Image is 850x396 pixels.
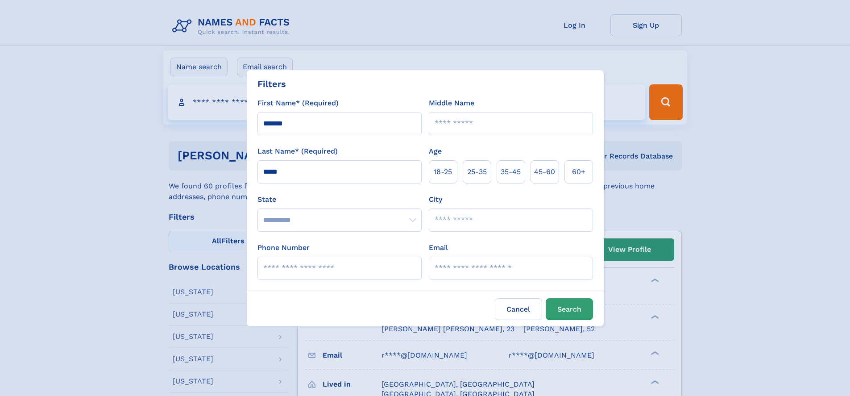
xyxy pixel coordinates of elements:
label: State [257,194,422,205]
span: 35‑45 [501,167,521,177]
span: 45‑60 [534,167,555,177]
label: Phone Number [257,242,310,253]
label: Cancel [495,298,542,320]
div: Filters [257,77,286,91]
label: Last Name* (Required) [257,146,338,157]
button: Search [546,298,593,320]
label: Middle Name [429,98,474,108]
span: 25‑35 [467,167,487,177]
label: First Name* (Required) [257,98,339,108]
span: 18‑25 [434,167,452,177]
label: Age [429,146,442,157]
span: 60+ [572,167,585,177]
label: Email [429,242,448,253]
label: City [429,194,442,205]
